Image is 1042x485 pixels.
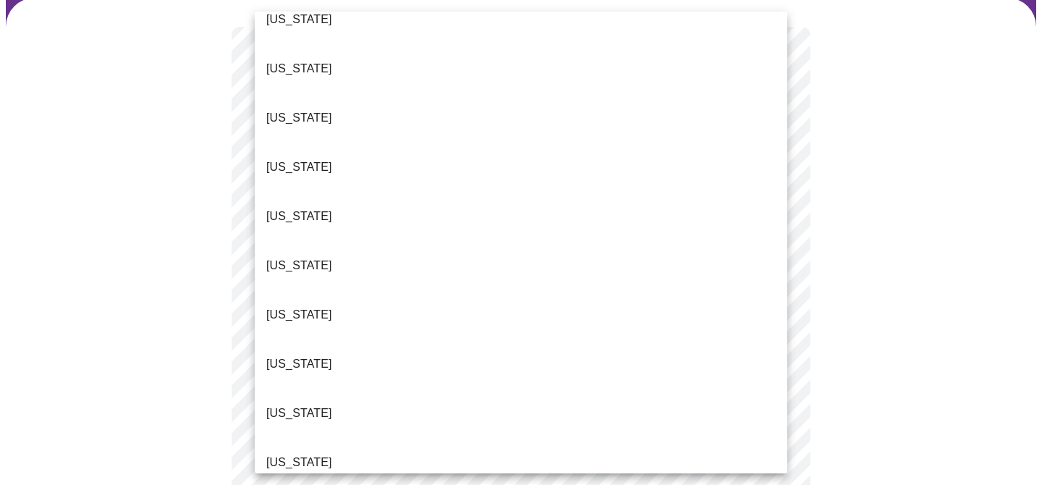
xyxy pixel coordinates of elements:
p: [US_STATE] [266,257,332,274]
p: [US_STATE] [266,159,332,176]
p: [US_STATE] [266,355,332,373]
p: [US_STATE] [266,60,332,77]
p: [US_STATE] [266,109,332,127]
p: [US_STATE] [266,405,332,422]
p: [US_STATE] [266,208,332,225]
p: [US_STATE] [266,306,332,324]
p: [US_STATE] [266,11,332,28]
p: [US_STATE] [266,454,332,471]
